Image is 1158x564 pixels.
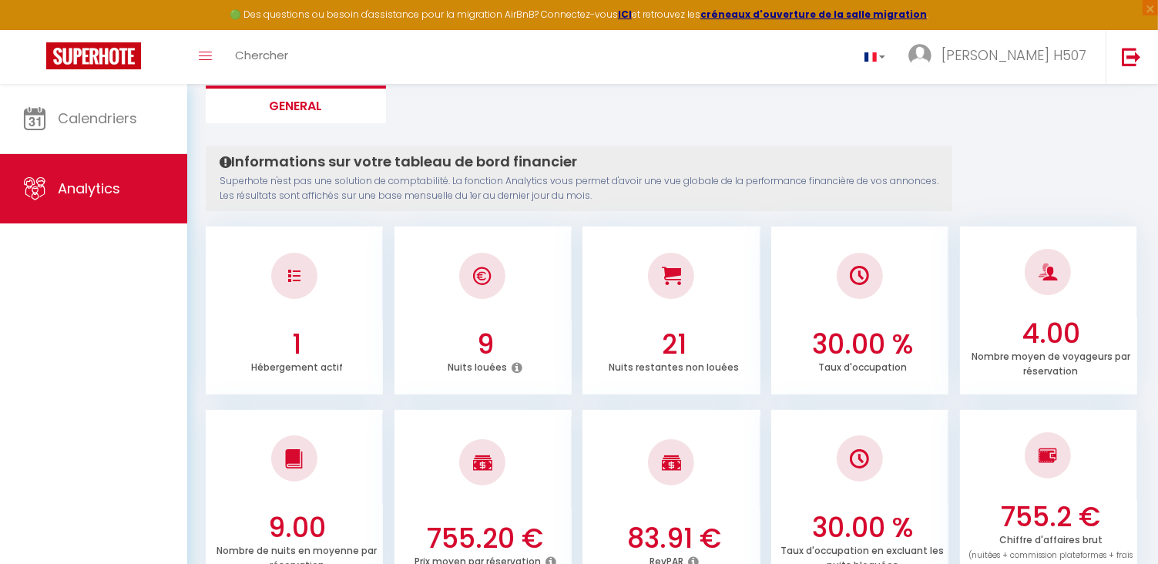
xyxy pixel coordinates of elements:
[220,174,938,203] p: Superhote n'est pas une solution de comptabilité. La fonction Analytics vous permet d'avoir une v...
[448,358,508,374] p: Nuits louées
[780,328,945,361] h3: 30.00 %
[12,6,59,52] button: Ouvrir le widget de chat LiveChat
[215,512,380,544] h3: 9.00
[850,449,869,468] img: NO IMAGE
[700,8,927,21] a: créneaux d'ouverture de la salle migration
[968,317,1133,350] h3: 4.00
[220,153,938,170] h4: Informations sur votre tableau de bord financier
[609,358,739,374] p: Nuits restantes non louées
[818,358,907,374] p: Taux d'occupation
[942,45,1086,65] span: [PERSON_NAME] H507
[1039,446,1058,465] img: NO IMAGE
[206,86,386,123] li: General
[403,522,568,555] h3: 755.20 €
[592,522,757,555] h3: 83.91 €
[908,44,931,67] img: ...
[251,358,343,374] p: Hébergement actif
[58,179,120,198] span: Analytics
[780,512,945,544] h3: 30.00 %
[46,42,141,69] img: Super Booking
[58,109,137,128] span: Calendriers
[1122,47,1141,66] img: logout
[897,30,1106,84] a: ... [PERSON_NAME] H507
[288,270,300,282] img: NO IMAGE
[215,328,380,361] h3: 1
[592,328,757,361] h3: 21
[223,30,300,84] a: Chercher
[618,8,632,21] a: ICI
[403,328,568,361] h3: 9
[972,347,1130,378] p: Nombre moyen de voyageurs par réservation
[235,47,288,63] span: Chercher
[968,501,1133,533] h3: 755.2 €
